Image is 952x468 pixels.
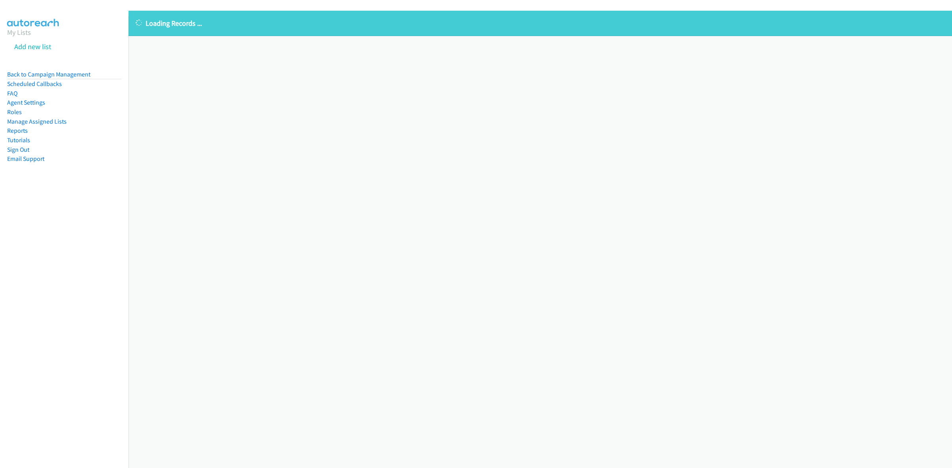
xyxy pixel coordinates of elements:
a: Email Support [7,155,44,162]
a: Tutorials [7,136,30,144]
a: Agent Settings [7,99,45,106]
a: Sign Out [7,146,29,153]
a: Reports [7,127,28,134]
a: My Lists [7,28,31,37]
a: Manage Assigned Lists [7,118,67,125]
a: Scheduled Callbacks [7,80,62,88]
p: Loading Records ... [136,18,945,29]
a: Add new list [14,42,51,51]
a: Roles [7,108,22,116]
a: Back to Campaign Management [7,71,90,78]
a: FAQ [7,90,17,97]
